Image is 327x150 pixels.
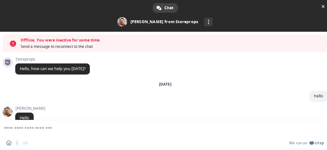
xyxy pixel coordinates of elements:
a: Chat [153,3,178,13]
span: We run on [289,140,307,146]
div: [DATE] [159,82,171,86]
span: Crisp [315,140,324,146]
span: Insert an emoji [6,140,11,146]
a: We run onCrisp [289,140,324,146]
span: Send a message to reconnect to the chat. [21,43,324,50]
span: Hello [20,115,29,121]
span: Storeprops [15,57,90,62]
span: Offline. You were inactive for some time. [21,37,324,43]
span: Close chat [320,3,326,10]
span: Hello, how can we help you [DATE]? [20,66,85,71]
span: hello [314,93,323,99]
span: [PERSON_NAME] [15,106,45,111]
span: Chat [164,3,173,13]
textarea: Compose your message... [4,120,311,136]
